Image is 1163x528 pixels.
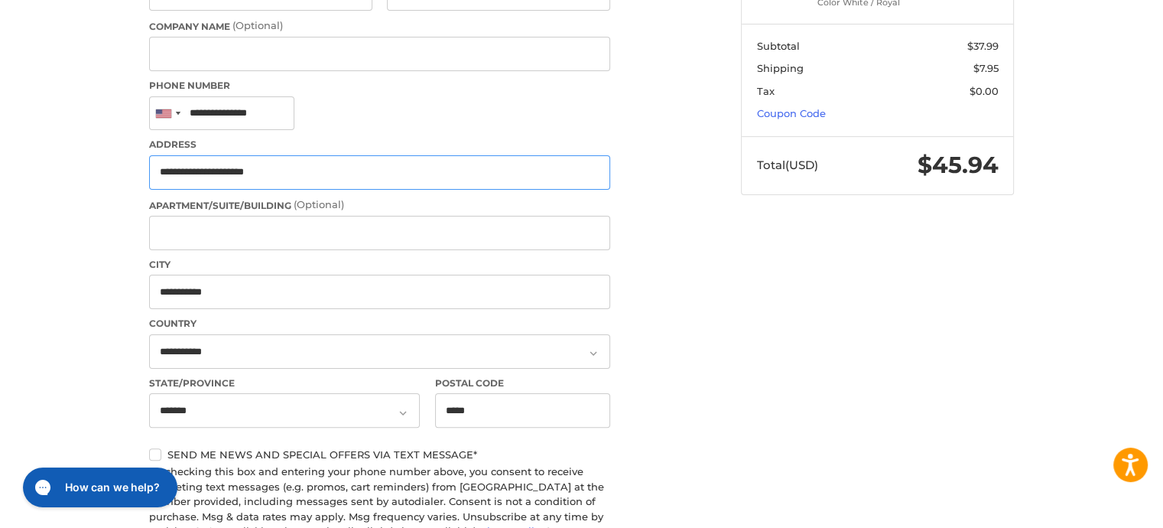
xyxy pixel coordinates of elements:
span: Subtotal [757,40,800,52]
span: $37.99 [967,40,999,52]
div: United States: +1 [150,97,185,130]
label: Send me news and special offers via text message* [149,448,610,461]
label: Apartment/Suite/Building [149,197,610,213]
span: $0.00 [970,85,999,97]
label: State/Province [149,376,420,390]
span: $7.95 [973,62,999,74]
iframe: Gorgias live chat messenger [15,462,181,513]
label: Phone Number [149,79,610,93]
label: City [149,258,610,272]
span: $45.94 [918,151,999,179]
label: Country [149,317,610,331]
label: Company Name [149,18,610,34]
span: Total (USD) [757,158,818,172]
span: Tax [757,85,775,97]
small: (Optional) [294,198,344,210]
label: Address [149,138,610,152]
label: Postal Code [435,376,611,390]
small: (Optional) [232,19,283,31]
span: Shipping [757,62,804,74]
a: Coupon Code [757,107,826,119]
